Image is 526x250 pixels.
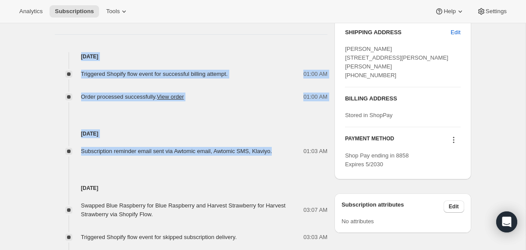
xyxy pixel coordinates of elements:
[345,28,451,37] h3: SHIPPING ADDRESS
[345,135,394,147] h3: PAYMENT METHOD
[101,5,134,18] button: Tools
[430,5,469,18] button: Help
[55,184,328,193] h4: [DATE]
[14,5,48,18] button: Analytics
[496,211,517,232] div: Open Intercom Messenger
[50,5,99,18] button: Subscriptions
[303,233,327,242] span: 03:03 AM
[449,203,459,210] span: Edit
[451,28,460,37] span: Edit
[303,206,327,214] span: 03:07 AM
[345,94,460,103] h3: BILLING ADDRESS
[19,8,43,15] span: Analytics
[81,71,228,77] span: Triggered Shopify flow event for successful billing attempt.
[341,218,374,225] span: No attributes
[55,8,94,15] span: Subscriptions
[81,202,286,218] span: Swapped Blue Raspberry for Blue Raspberry and Harvest Strawberry for Harvest Strawberry via Shopi...
[81,93,184,100] span: Order processed successfully.
[81,234,237,240] span: Triggered Shopify flow event for skipped subscription delivery.
[444,200,464,213] button: Edit
[486,8,507,15] span: Settings
[345,152,409,168] span: Shop Pay ending in 8858 Expires 5/2030
[303,70,327,79] span: 01:00 AM
[106,8,120,15] span: Tools
[81,148,272,154] span: Subscription reminder email sent via Awtomic email, Awtomic SMS, Klaviyo.
[445,25,466,39] button: Edit
[345,112,392,118] span: Stored in ShopPay
[345,46,448,79] span: [PERSON_NAME] [STREET_ADDRESS][PERSON_NAME][PERSON_NAME] [PHONE_NUMBER]
[157,93,184,100] a: View order
[303,93,327,101] span: 01:00 AM
[55,52,328,61] h4: [DATE]
[303,147,327,156] span: 01:03 AM
[341,200,444,213] h3: Subscription attributes
[444,8,455,15] span: Help
[472,5,512,18] button: Settings
[55,129,328,138] h4: [DATE]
